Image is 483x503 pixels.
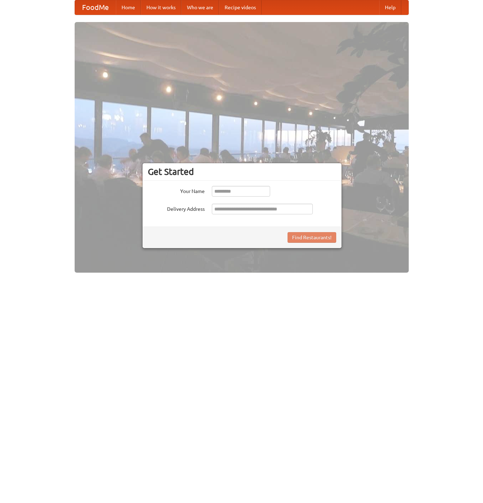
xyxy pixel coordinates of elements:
[116,0,141,15] a: Home
[148,204,205,213] label: Delivery Address
[181,0,219,15] a: Who we are
[148,166,336,177] h3: Get Started
[219,0,262,15] a: Recipe videos
[379,0,401,15] a: Help
[148,186,205,195] label: Your Name
[288,232,336,243] button: Find Restaurants!
[141,0,181,15] a: How it works
[75,0,116,15] a: FoodMe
